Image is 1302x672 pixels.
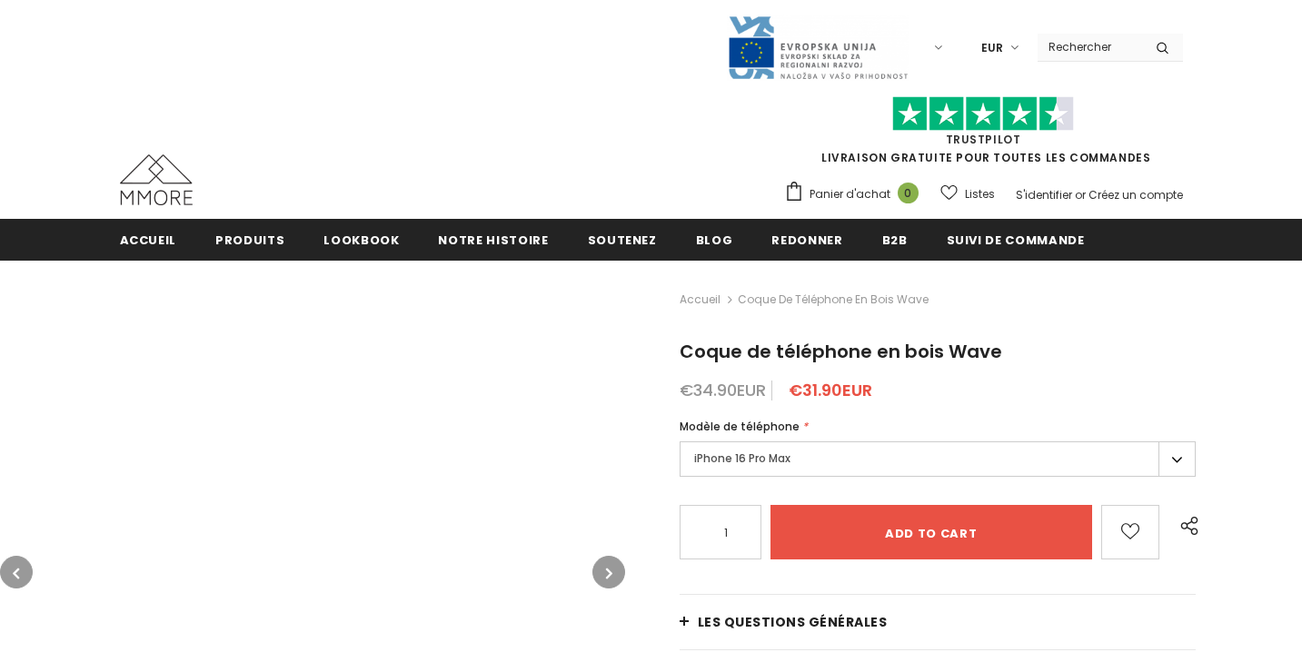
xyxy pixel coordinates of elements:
[215,232,284,249] span: Produits
[323,232,399,249] span: Lookbook
[680,379,766,401] span: €34.90EUR
[680,441,1197,477] label: iPhone 16 Pro Max
[215,219,284,260] a: Produits
[810,185,890,203] span: Panier d'achat
[784,181,928,208] a: Panier d'achat 0
[946,132,1021,147] a: TrustPilot
[898,183,919,203] span: 0
[882,219,908,260] a: B2B
[947,219,1085,260] a: Suivi de commande
[1038,34,1142,60] input: Search Site
[588,219,657,260] a: soutenez
[727,15,909,81] img: Javni Razpis
[680,419,800,434] span: Modèle de téléphone
[698,613,888,631] span: Les questions générales
[771,232,842,249] span: Redonner
[680,339,1002,364] span: Coque de téléphone en bois Wave
[892,96,1074,132] img: Faites confiance aux étoiles pilotes
[770,505,1092,559] input: Add to cart
[784,104,1183,165] span: LIVRAISON GRATUITE POUR TOUTES LES COMMANDES
[120,154,193,205] img: Cas MMORE
[588,232,657,249] span: soutenez
[882,232,908,249] span: B2B
[947,232,1085,249] span: Suivi de commande
[120,219,177,260] a: Accueil
[1016,187,1072,203] a: S'identifier
[438,232,548,249] span: Notre histoire
[1088,187,1183,203] a: Créez un compte
[789,379,872,401] span: €31.90EUR
[680,595,1197,649] a: Les questions générales
[680,289,721,311] a: Accueil
[727,39,909,54] a: Javni Razpis
[1075,187,1086,203] span: or
[323,219,399,260] a: Lookbook
[981,39,1003,57] span: EUR
[438,219,548,260] a: Notre histoire
[738,289,929,311] span: Coque de téléphone en bois Wave
[120,232,177,249] span: Accueil
[771,219,842,260] a: Redonner
[965,185,995,203] span: Listes
[696,219,733,260] a: Blog
[696,232,733,249] span: Blog
[940,178,995,210] a: Listes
